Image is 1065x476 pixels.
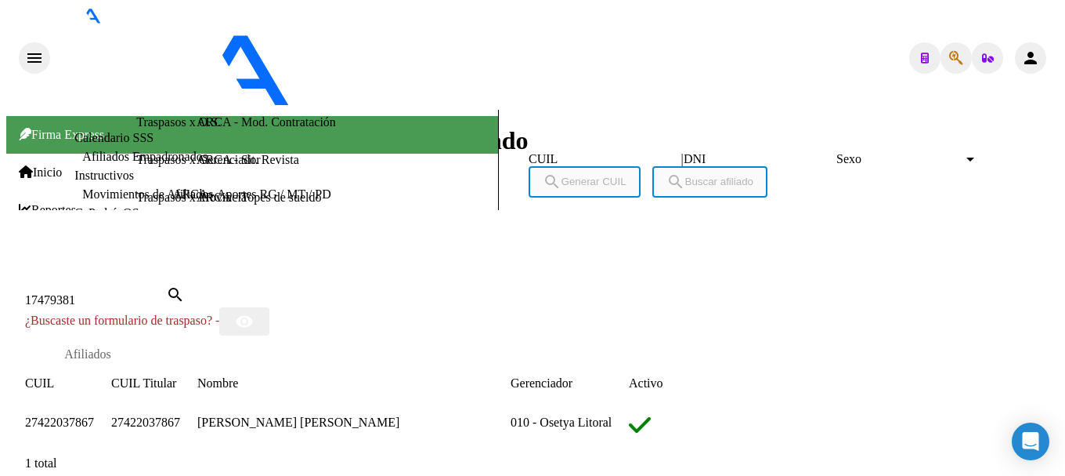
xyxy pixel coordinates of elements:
[529,152,989,187] div: |
[197,115,336,129] a: ARCA - Mod. Contratación
[82,187,213,201] a: Movimientos de Afiliados
[666,176,753,187] span: Buscar afiliado
[25,49,44,67] mat-icon: menu
[25,416,94,429] span: 27422037867
[50,24,421,107] img: Logo SAAS
[166,285,185,304] mat-icon: search
[1012,423,1049,460] div: Open Intercom Messenger
[511,376,572,390] span: Gerenciador
[511,416,612,429] span: 010 - Osetya Litoral
[82,150,208,163] a: Afiliados Empadronados
[543,176,626,187] span: Generar CUIL
[74,131,153,144] a: Calendario SSS
[64,347,111,362] div: Afiliados
[666,173,685,191] mat-icon: search
[421,96,531,109] span: - [PERSON_NAME]
[111,416,180,429] span: 27422037867
[197,153,299,167] a: ARCA - Sit. Revista
[19,165,62,180] span: Inicio
[19,128,104,141] span: Firma Express
[629,376,663,390] span: Activo
[197,412,511,433] div: [PERSON_NAME] [PERSON_NAME]
[25,373,111,394] datatable-header-cell: CUIL
[197,373,511,394] datatable-header-cell: Nombre
[197,191,321,205] a: ARCA - Topes de sueldo
[19,203,76,217] span: Reportes
[511,373,629,394] datatable-header-cell: Gerenciador
[629,373,731,394] datatable-header-cell: Activo
[836,152,963,166] span: Sexo
[543,173,561,191] mat-icon: search
[197,376,238,390] span: Nombre
[235,312,254,331] mat-icon: remove_red_eye
[25,314,219,327] span: ¿Buscaste un formulario de traspaso? -
[111,373,197,394] datatable-header-cell: CUIL Titular
[136,115,221,129] a: Traspasos x O.S.
[1021,49,1040,67] mat-icon: person
[25,456,839,471] div: 1 total
[25,376,54,390] span: CUIL
[111,376,176,390] span: CUIL Titular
